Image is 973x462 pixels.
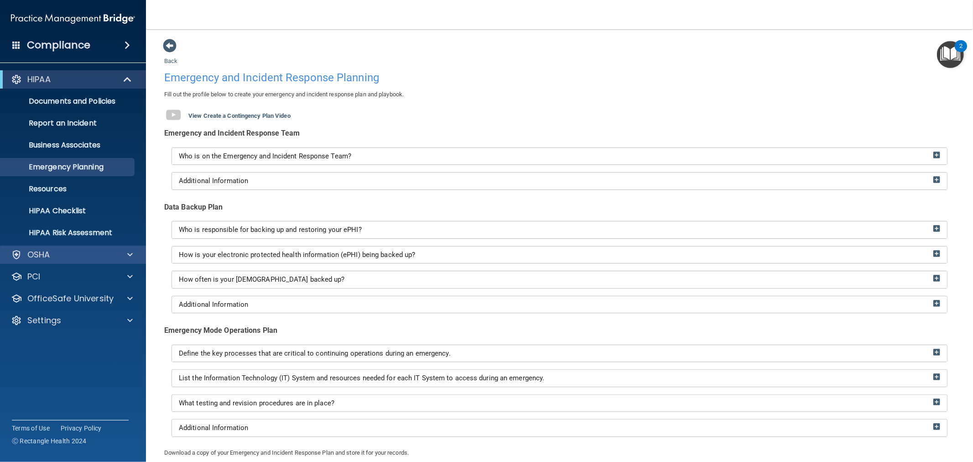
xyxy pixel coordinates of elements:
[179,276,940,283] a: How often is your [DEMOGRAPHIC_DATA] backed up?
[6,228,130,237] p: HIPAA Risk Assessment
[179,177,248,185] span: Additional Information
[179,177,940,185] a: Additional Information
[11,249,133,260] a: OSHA
[6,97,130,106] p: Documents and Policies
[179,424,248,432] span: Additional Information
[933,399,940,405] img: ic_add_box.75fa564c.png
[179,424,940,432] a: Additional Information
[12,436,87,446] span: Ⓒ Rectangle Health 2024
[933,349,940,356] img: ic_add_box.75fa564c.png
[179,152,351,160] span: Who is on the Emergency and Incident Response Team?
[179,374,544,382] span: List the Information Technology (IT) System and resources needed for each IT System to access dur...
[179,350,940,357] a: Define the key processes that are critical to continuing operations during an emergency.
[179,251,940,259] a: How is your electronic protected health information (ePHI) being backed up?
[12,424,50,433] a: Terms of Use
[164,47,177,64] a: Back
[933,373,940,380] img: ic_add_box.75fa564c.png
[179,399,940,407] a: What testing and revision procedures are in place?
[933,275,940,282] img: ic_add_box.75fa564c.png
[179,349,451,357] span: Define the key processes that are critical to continuing operations during an emergency.
[11,293,133,304] a: OfficeSafe University
[164,72,955,84] h4: Emergency and Incident Response Planning
[179,275,345,283] span: How often is your [DEMOGRAPHIC_DATA] backed up?
[164,106,182,124] img: gray_youtube_icon.38fcd6cc.png
[933,176,940,183] img: ic_add_box.75fa564c.png
[27,74,51,85] p: HIPAA
[937,41,964,68] button: Open Resource Center, 2 new notifications
[6,184,130,194] p: Resources
[179,399,334,407] span: What testing and revision procedures are in place?
[933,225,940,232] img: ic_add_box.75fa564c.png
[179,226,362,234] span: Who is responsible for backing up and restoring your ePHI?
[188,112,291,119] b: View Create a Contingency Plan Video
[27,39,90,52] h4: Compliance
[27,293,114,304] p: OfficeSafe University
[164,203,223,211] b: Data Backup Plan
[164,326,277,335] b: Emergency Mode Operations Plan
[179,374,940,382] a: List the Information Technology (IT) System and resources needed for each IT System to access dur...
[164,129,300,137] b: Emergency and Incident Response Team
[11,315,133,326] a: Settings
[933,152,940,158] img: ic_add_box.75fa564c.png
[933,250,940,257] img: ic_add_box.75fa564c.png
[11,271,133,282] a: PCI
[11,10,135,28] img: PMB logo
[179,301,940,309] a: Additional Information
[959,46,963,58] div: 2
[6,206,130,215] p: HIPAA Checklist
[27,315,61,326] p: Settings
[179,251,416,259] span: How is your electronic protected health information (ePHI) being backed up?
[27,249,50,260] p: OSHA
[61,424,102,433] a: Privacy Policy
[6,119,130,128] p: Report an Incident
[933,423,940,430] img: ic_add_box.75fa564c.png
[11,74,132,85] a: HIPAA
[6,141,130,150] p: Business Associates
[179,226,940,234] a: Who is responsible for backing up and restoring your ePHI?
[6,163,130,172] p: Emergency Planning
[179,300,248,309] span: Additional Information
[179,152,940,160] a: Who is on the Emergency and Incident Response Team?
[933,300,940,307] img: ic_add_box.75fa564c.png
[27,271,40,282] p: PCI
[164,447,955,458] p: Download a copy of your Emergency and Incident Response Plan and store it for your records.
[164,89,955,100] p: Fill out the profile below to create your emergency and incident response plan and playbook.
